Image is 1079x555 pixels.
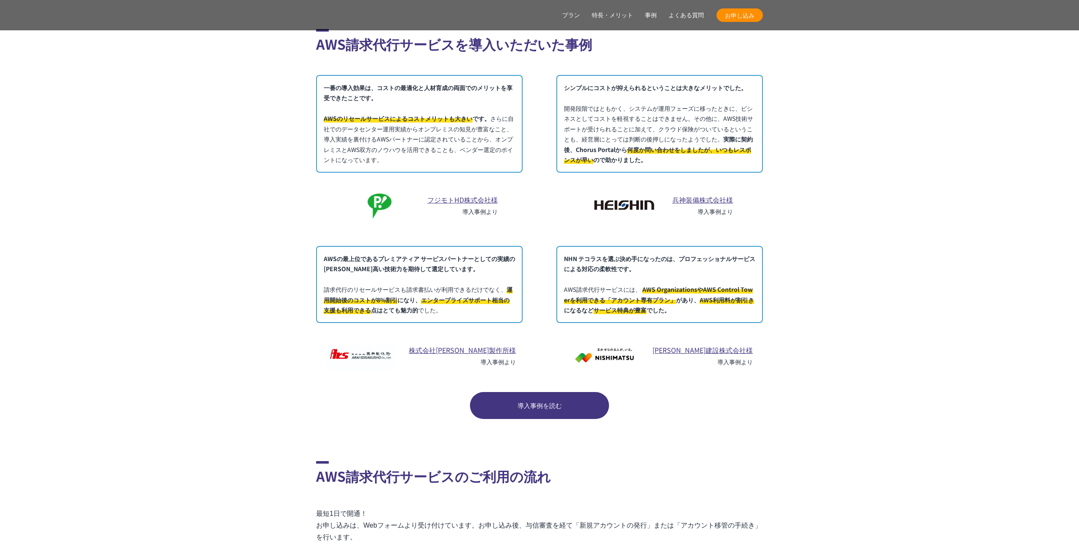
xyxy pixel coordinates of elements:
[717,8,763,22] a: お申し込み
[316,508,763,543] p: 最短1日で開通！ お申し込みは、Webフォームより受け付けています。お申し込み後、与信審査を経て「新規アカウントの発行」または「アカウント移管の手続き」を行います。
[564,285,753,304] span: AWS OrganizationsやAWS Control Towerを利用できる「アカウント専有プラン」
[427,195,498,205] a: フジモトHD株式会社様
[672,195,733,205] a: 兵神装備株式会社様
[564,135,753,164] span: 実際に契約後、Chorus Portalから ので助かりました。
[556,75,763,173] p: 開発段階ではともかく、システムが運用フェーズに移ったときに、ビシネスとしてコストを軽視することはできません。その他に、AWS技術サポートが受けられることに加えて、クラウド保険がついているというこ...
[592,11,633,20] a: 特長・メリット
[566,336,642,374] img: 西松建設株式会社様
[470,392,609,419] a: 導入事例を読む
[316,461,763,486] h2: AWS請求代行サービスのご利用の流れ
[564,83,747,92] span: シンプルにコストが抑えられるということは大きなメリットでした。
[586,186,662,223] img: 兵神装備株式会社
[324,254,515,273] span: AWSの最上位であるプレミアティア サービスパートナーとしての実績の[PERSON_NAME]高い技術力を期待して選定しています。
[409,345,516,355] a: 株式会社[PERSON_NAME]製作所様
[409,358,516,366] p: 導入事例より
[324,285,513,304] span: 運用開始後のコストが8%割引
[562,11,580,20] a: プラン
[316,29,763,54] h2: AWS請求代行サービスを導入いただいた事例
[324,114,490,123] span: です。
[324,83,513,102] span: 一番の導入効果は、コストの最適化と人材育成の両面でのメリットを享受できたことです。
[564,285,754,314] span: があり、 になるなど でした。
[668,11,704,20] a: よくある質問
[652,345,753,355] a: [PERSON_NAME]建設株式会社様
[324,114,472,123] span: AWSのリセールサービスによるコストメリットも大きい
[316,246,523,323] p: 請求代行のリセールサービスも請求書払いが利用できるだけでなく、 でした。
[672,207,733,216] p: 導入事例より
[427,207,498,216] p: 導入事例より
[316,75,523,173] p: さらに自社でのデータセンター運用実績からオンプレミスの知見が豊富なこと、導入実績を裏付けるAWSパートナーに認定されていることから、オンプレミスとAWS双方のノウハウを活用できることも、ベンダー...
[593,306,647,314] span: サービス特典が豊富
[556,246,763,323] p: AWS請求代行サービスには、
[323,336,399,374] img: 株式会社荒井製作所様
[717,11,763,20] span: お申し込み
[341,186,417,224] img: フジモトHD株式会社
[564,145,751,164] span: 何度か問い合わせをしましたが、いつもレスポンスが早い
[645,11,657,20] a: 事例
[470,401,609,411] span: 導入事例を読む
[700,296,754,304] span: AWS利用料が割引き
[324,285,513,314] span: になり、 点はとても魅力的
[652,358,753,366] p: 導入事例より
[564,254,755,273] span: NHN テコラスを選ぶ決め手になったのは、プロフェッショナルサービスによる対応の柔軟性です。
